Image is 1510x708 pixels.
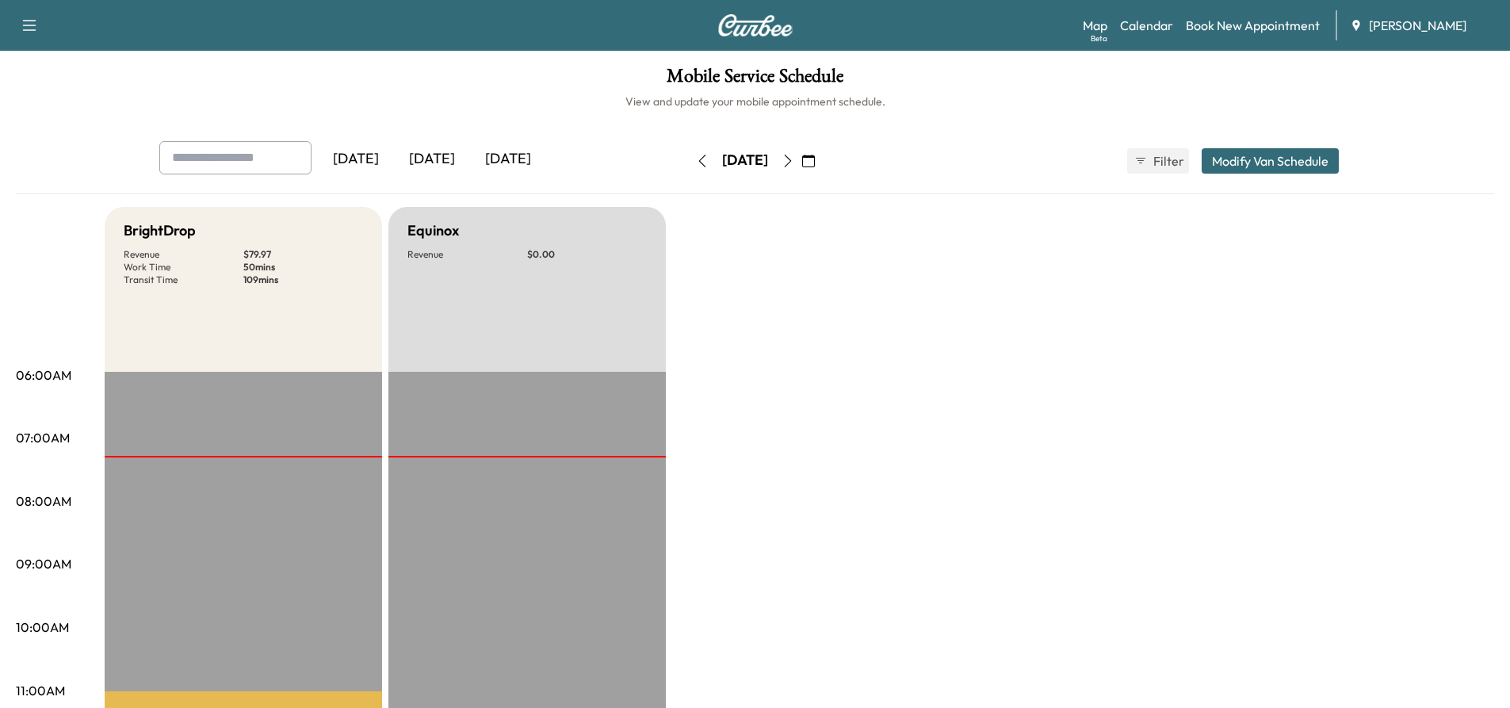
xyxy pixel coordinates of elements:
p: 08:00AM [16,492,71,511]
span: Filter [1153,151,1182,170]
p: 09:00AM [16,554,71,573]
p: $ 79.97 [243,248,363,261]
h1: Mobile Service Schedule [16,67,1494,94]
a: Calendar [1120,16,1173,35]
p: Revenue [407,248,527,261]
p: 109 mins [243,274,363,286]
p: 06:00AM [16,365,71,385]
p: 07:00AM [16,428,70,447]
p: Revenue [124,248,243,261]
p: $ 0.00 [527,248,647,261]
img: Curbee Logo [717,14,793,36]
div: [DATE] [318,141,394,178]
span: [PERSON_NAME] [1369,16,1466,35]
h5: BrightDrop [124,220,196,242]
div: [DATE] [470,141,546,178]
p: Work Time [124,261,243,274]
h5: Equinox [407,220,459,242]
button: Modify Van Schedule [1202,148,1339,174]
div: [DATE] [722,151,768,170]
button: Filter [1127,148,1189,174]
div: Beta [1091,33,1107,44]
a: MapBeta [1083,16,1107,35]
h6: View and update your mobile appointment schedule. [16,94,1494,109]
p: 50 mins [243,261,363,274]
div: [DATE] [394,141,470,178]
p: Transit Time [124,274,243,286]
p: 10:00AM [16,618,69,637]
p: 11:00AM [16,681,65,700]
a: Book New Appointment [1186,16,1320,35]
